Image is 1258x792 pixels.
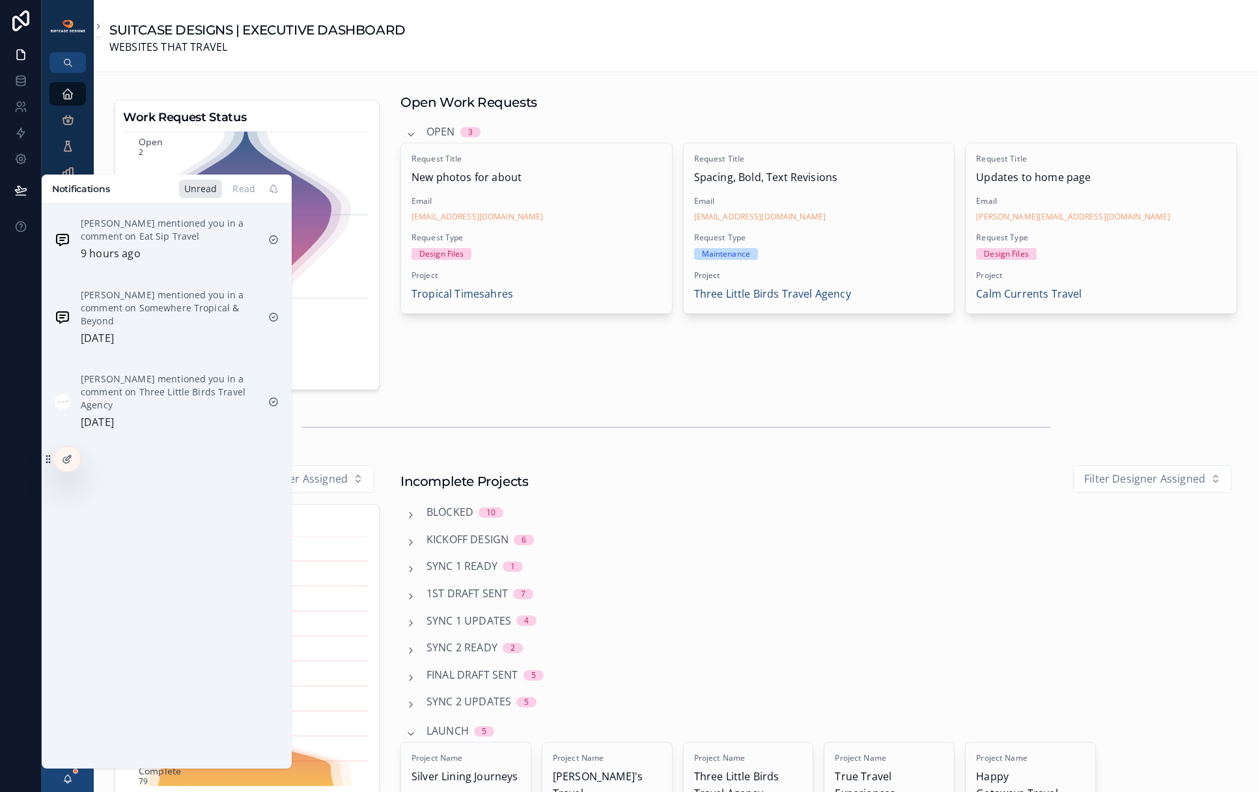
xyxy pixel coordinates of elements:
[179,180,223,198] div: Unread
[482,726,486,737] div: 5
[412,286,513,303] a: Tropical Timesahres
[81,246,141,262] p: 9 hours ago
[400,93,537,111] h1: Open Work Requests
[426,586,508,602] span: 1st Draft Sent
[426,694,511,711] span: Sync 2 Updates
[694,169,944,186] span: Spacing, Bold, Text Revisions
[55,309,70,325] img: Notification icon
[139,147,143,158] text: 2
[81,289,258,328] p: [PERSON_NAME] mentioned you in a comment on Somewhere Tropical & Beyond
[216,465,374,494] button: Select Button
[965,143,1237,314] a: Request TitleUpdates to home pageEmail[PERSON_NAME][EMAIL_ADDRESS][DOMAIN_NAME]Request TypeDesign...
[412,233,662,243] span: Request Type
[694,270,944,281] span: Project
[702,248,750,260] div: Maintenance
[531,670,536,681] div: 5
[510,643,515,653] div: 2
[412,169,662,186] span: New photos for about
[486,507,496,518] div: 10
[524,697,529,707] div: 5
[412,154,662,164] span: Request Title
[52,182,109,195] h1: Notifications
[426,531,509,548] span: Kickoff Design
[976,270,1226,281] span: Project
[412,196,662,206] span: Email
[227,180,260,198] div: Read
[55,394,70,410] img: Notification icon
[419,248,464,260] div: Design Files
[510,561,515,572] div: 1
[139,135,163,147] text: Open
[81,373,258,412] p: [PERSON_NAME] mentioned you in a comment on Three Little Birds Travel Agency
[976,212,1170,222] a: [PERSON_NAME][EMAIL_ADDRESS][DOMAIN_NAME]
[139,765,181,777] text: Complete
[553,753,662,763] span: Project Name
[426,723,469,740] span: Launch
[976,286,1082,303] a: Calm Currents Travel
[426,667,518,684] span: Final Draft Sent
[412,769,520,785] span: Silver Lining Journeys
[1084,471,1205,488] span: Filter Designer Assigned
[984,248,1028,260] div: Design Files
[522,535,526,545] div: 6
[426,640,497,657] span: Sync 2 Ready
[81,414,114,431] p: [DATE]
[123,108,371,126] h3: Work Request Status
[412,753,520,763] span: Project Name
[694,286,851,303] a: Three Little Birds Travel Agency
[426,504,473,521] span: Blocked
[694,233,944,243] span: Request Type
[521,589,525,599] div: 7
[426,613,511,630] span: Sync 1 Updates
[49,19,86,33] img: App logo
[694,753,803,763] span: Project Name
[412,270,662,281] span: Project
[1073,465,1232,494] button: Select Button
[694,212,826,222] a: [EMAIL_ADDRESS][DOMAIN_NAME]
[81,217,258,243] p: [PERSON_NAME] mentioned you in a comment on Eat Sip Travel
[426,124,455,141] span: Open
[412,212,543,222] a: [EMAIL_ADDRESS][DOMAIN_NAME]
[694,154,944,164] span: Request Title
[400,472,528,490] h1: Incomplete Projects
[468,127,473,137] div: 3
[139,776,148,787] text: 79
[976,233,1226,243] span: Request Type
[81,330,114,347] p: [DATE]
[694,196,944,206] span: Email
[55,232,70,247] img: Notification icon
[683,143,955,314] a: Request TitleSpacing, Bold, Text RevisionsEmail[EMAIL_ADDRESS][DOMAIN_NAME]Request TypeMaintenanc...
[976,154,1226,164] span: Request Title
[524,615,529,626] div: 4
[109,39,406,56] span: WEBSITES THAT TRAVEL
[109,21,406,39] h1: SUITCASE DESIGNS | EXECUTIVE DASHBOARD
[42,73,94,305] div: scrollable content
[976,169,1226,186] span: Updates to home page
[426,558,497,575] span: Sync 1 Ready
[976,196,1226,206] span: Email
[400,143,673,314] a: Request TitleNew photos for aboutEmail[EMAIL_ADDRESS][DOMAIN_NAME]Request TypeDesign FilesProject...
[835,753,943,763] span: Project Name
[976,753,1085,763] span: Project Name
